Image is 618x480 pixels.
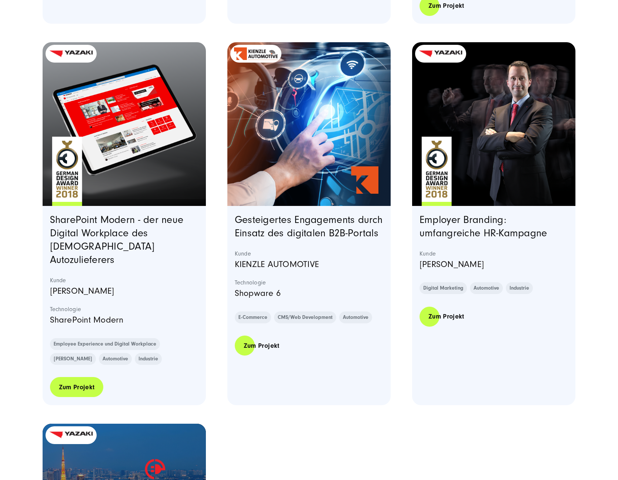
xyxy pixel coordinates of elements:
a: Industrie [135,353,162,365]
a: CMS/Web Development [274,311,336,323]
article: Blog post summary: KIENZLE AUTOMOTIVE: Gesteigertes Engagements durch Einsatz des digitalen B2B-P... [227,42,391,405]
a: Zum Projekt [50,377,104,398]
strong: Technologie [50,306,199,313]
a: Gesteigertes Engagements durch Einsatz des digitalen B2B-Portals [235,214,383,239]
a: Automotive [99,353,132,365]
article: Blog post summary: Yazaki | HR Kampagne | SUNZINET [412,42,576,405]
p: Shopware 6 [235,286,384,300]
article: Blog post summary: YAZAKI Intranet [43,42,206,405]
a: Zum Projekt [420,306,473,327]
strong: Kunde [50,277,199,284]
a: Automotive [470,282,503,294]
a: Industrie [506,282,533,294]
a: [PERSON_NAME] [50,353,96,365]
p: [PERSON_NAME] [50,284,199,298]
strong: Kunde [235,250,384,257]
strong: Kunde [420,250,568,257]
a: E-Commerce [235,311,271,323]
a: Featured image: - Read full post: YAZAKI Intranet [43,42,206,206]
p: SharePoint Modern [50,313,199,327]
img: KIENZLE AUTOMOTIVE : Agentur fuer web plattform etnwicklung [234,47,278,60]
p: KIENZLE AUTOMOTIVE [235,257,384,271]
img: Kundenlogo Yazaki schwarz/rot - Digitalagentur SUNZINET [49,50,93,57]
a: SharePoint Modern - der neue Digital Workplace des [DEMOGRAPHIC_DATA] Autozulieferers [50,214,184,266]
img: logo_yazaki [419,50,462,57]
a: Digital Marketing [420,282,467,294]
a: Employee Experience und Digital Workplace [50,338,160,350]
strong: Technologie [235,279,384,286]
p: [PERSON_NAME] [420,257,568,271]
a: Featured image: - Read full post: Yazaki | HR Kampagne | SUNZINET [412,42,576,206]
a: Featured image: Kienzle Kundenportal Entwicklung: B2B-E-Commerce-Agentur für Automobilbranche - S... [227,42,391,206]
img: Kienzle Kundenportal Entwicklung: B2B-E-Commerce-Agentur für Automobilbranche - SUNZINET [227,42,391,206]
a: Employer Branding: umfangreiche HR-Kampagne [420,214,547,239]
img: logo_yazaki [49,431,93,439]
a: Zum Projekt [235,335,288,356]
a: Automotive [339,311,372,323]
